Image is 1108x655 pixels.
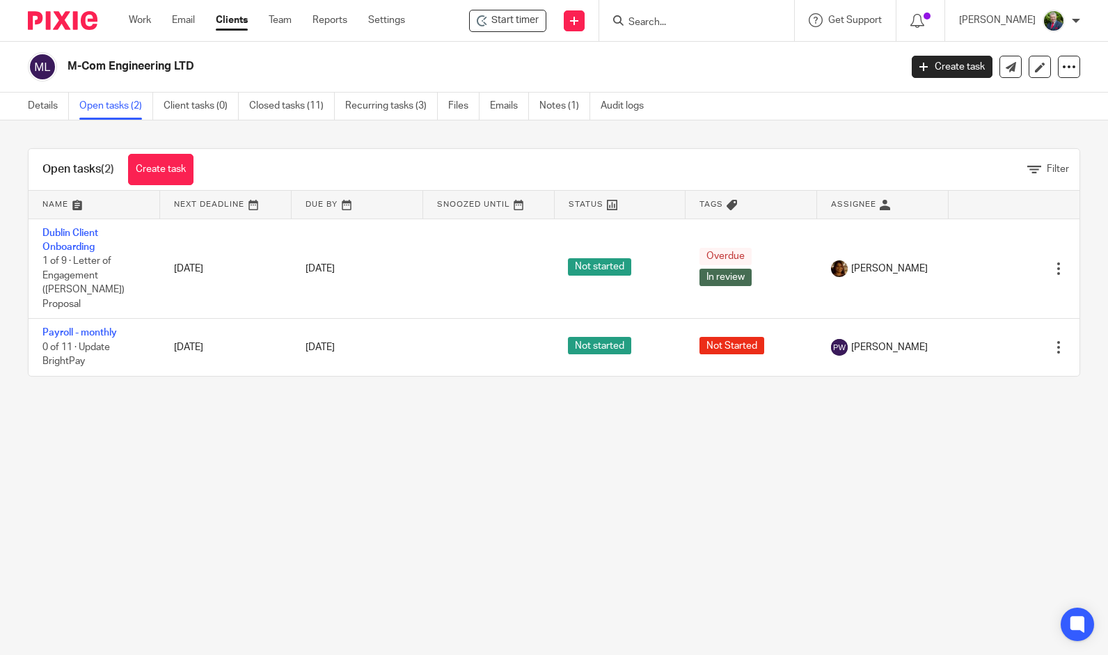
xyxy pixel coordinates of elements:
[368,13,405,27] a: Settings
[164,93,239,120] a: Client tasks (0)
[699,248,752,265] span: Overdue
[249,93,335,120] a: Closed tasks (11)
[129,13,151,27] a: Work
[828,15,882,25] span: Get Support
[831,260,848,277] img: Arvinder.jpeg
[699,269,752,286] span: In review
[539,93,590,120] a: Notes (1)
[79,93,153,120] a: Open tasks (2)
[42,228,98,252] a: Dublin Client Onboarding
[448,93,480,120] a: Files
[216,13,248,27] a: Clients
[1043,10,1065,32] img: download.png
[160,219,292,319] td: [DATE]
[128,154,193,185] a: Create task
[42,342,110,367] span: 0 of 11 · Update BrightPay
[699,200,723,208] span: Tags
[42,162,114,177] h1: Open tasks
[101,164,114,175] span: (2)
[568,337,631,354] span: Not started
[831,339,848,356] img: svg%3E
[437,200,510,208] span: Snoozed Until
[851,262,928,276] span: [PERSON_NAME]
[569,200,603,208] span: Status
[306,264,335,274] span: [DATE]
[699,337,764,354] span: Not Started
[269,13,292,27] a: Team
[312,13,347,27] a: Reports
[172,13,195,27] a: Email
[601,93,654,120] a: Audit logs
[568,258,631,276] span: Not started
[345,93,438,120] a: Recurring tasks (3)
[1047,164,1069,174] span: Filter
[627,17,752,29] input: Search
[851,340,928,354] span: [PERSON_NAME]
[28,93,69,120] a: Details
[491,13,539,28] span: Start timer
[42,328,117,338] a: Payroll - monthly
[160,319,292,376] td: [DATE]
[469,10,546,32] div: M-Com Engineering LTD
[959,13,1036,27] p: [PERSON_NAME]
[490,93,529,120] a: Emails
[306,342,335,352] span: [DATE]
[912,56,992,78] a: Create task
[28,11,97,30] img: Pixie
[28,52,57,81] img: svg%3E
[68,59,726,74] h2: M-Com Engineering LTD
[42,256,125,309] span: 1 of 9 · Letter of Engagement ([PERSON_NAME]) Proposal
